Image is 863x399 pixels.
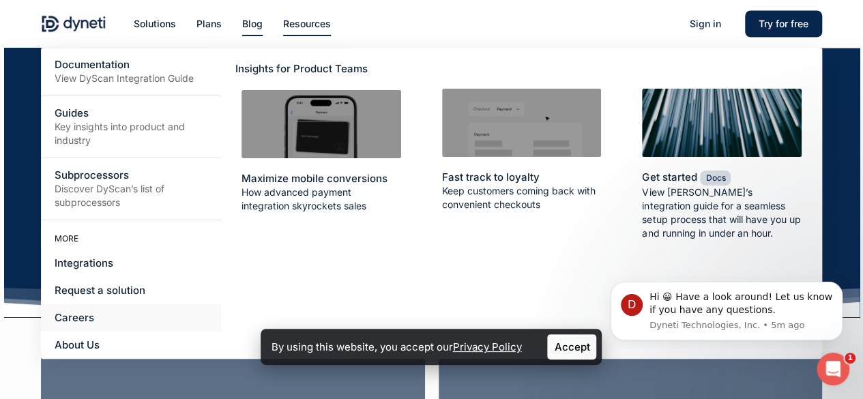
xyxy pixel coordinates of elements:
[547,334,596,359] a: Accept
[41,158,221,220] a: SubprocessorsDiscover DyScan’s list of subprocessors
[442,171,540,183] span: Fast track to loyalty
[41,96,221,158] a: GuidesKey insights into product and industry
[41,277,221,304] a: Request a solution
[134,18,176,29] span: Solutions
[41,14,106,34] img: Dyneti Technologies
[235,62,368,75] span: Insights for Product Teams
[55,182,207,209] small: Discover DyScan’s list of subprocessors
[817,353,849,385] iframe: Intercom live chat
[231,58,411,80] a: Insights for Product Teams
[55,106,89,119] span: Guides
[432,78,612,222] a: Fast track to loyaltyKeep customers coming back with convenient checkouts
[41,48,221,95] a: DocumentationView DyScan Integration Guide
[283,18,331,29] span: Resources
[642,186,802,240] span: View [PERSON_NAME]’s integration guide for a seamless setup process that will have you up and run...
[55,338,100,351] span: About Us
[283,16,331,31] a: Resources
[690,18,721,29] span: Sign in
[55,120,207,147] small: Key insights into product and industry
[242,16,263,31] a: Blog
[676,16,735,31] a: Sign in
[700,171,731,186] span: Docs
[134,16,176,31] a: Solutions
[452,340,521,353] a: Privacy Policy
[41,227,221,250] a: MORE
[55,284,145,297] span: Request a solution
[41,250,221,277] a: Integrations
[642,171,697,183] span: Get started
[41,331,221,359] a: About Us
[242,186,401,213] span: How advanced payment integration skyrockets sales
[55,168,129,181] span: Subprocessors
[242,18,263,29] span: Blog
[196,16,222,31] a: Plans
[55,58,130,71] span: Documentation
[55,233,78,243] span: MORE
[55,72,207,85] small: View DyScan Integration Guide
[759,18,808,29] span: Try for free
[242,172,387,185] span: Maximize mobile conversions
[55,256,113,269] span: Integrations
[55,311,94,324] span: Careers
[196,18,222,29] span: Plans
[231,80,411,223] a: Maximize mobile conversionsHow advanced payment integration skyrockets sales
[845,353,855,364] span: 1
[745,16,822,31] a: Try for free
[41,304,221,331] a: Careers
[590,269,863,349] iframe: Intercom notifications message
[632,78,812,250] a: Get startedDocsView [PERSON_NAME]’s integration guide for a seamless setup process that will have...
[442,184,602,211] span: Keep customers coming back with convenient checkouts
[271,338,521,356] p: By using this website, you accept our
